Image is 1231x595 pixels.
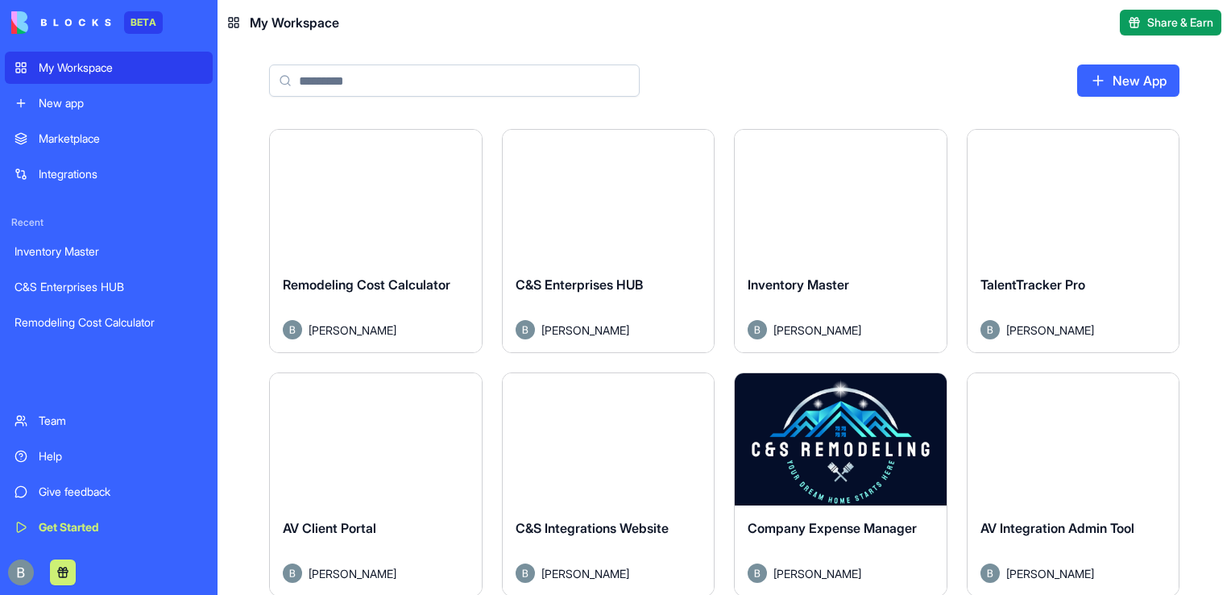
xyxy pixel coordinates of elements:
[283,320,302,339] img: Avatar
[516,564,535,583] img: Avatar
[773,565,861,582] span: [PERSON_NAME]
[283,564,302,583] img: Avatar
[5,158,213,190] a: Integrations
[5,511,213,543] a: Get Started
[283,520,376,536] span: AV Client Portal
[5,52,213,84] a: My Workspace
[39,413,203,429] div: Team
[11,11,111,34] img: logo
[5,87,213,119] a: New app
[39,131,203,147] div: Marketplace
[980,277,1085,293] span: TalentTracker Pro
[773,322,861,339] span: [PERSON_NAME]
[5,405,213,437] a: Team
[5,306,213,339] a: Remodeling Cost Calculator
[1120,10,1221,35] button: Share & Earn
[1006,565,1094,582] span: [PERSON_NAME]
[748,277,849,293] span: Inventory Master
[1077,64,1179,97] a: New App
[748,564,767,583] img: Avatar
[5,440,213,472] a: Help
[15,279,203,295] div: C&S Enterprises HUB
[541,565,629,582] span: [PERSON_NAME]
[967,129,1180,353] a: TalentTracker ProAvatar[PERSON_NAME]
[5,123,213,155] a: Marketplace
[1147,15,1213,31] span: Share & Earn
[5,235,213,268] a: Inventory Master
[250,13,339,32] span: My Workspace
[269,129,483,353] a: Remodeling Cost CalculatorAvatar[PERSON_NAME]
[980,564,1000,583] img: Avatar
[39,95,203,111] div: New app
[980,320,1000,339] img: Avatar
[748,520,917,536] span: Company Expense Manager
[516,520,669,536] span: C&S Integrations Website
[980,520,1134,536] span: AV Integration Admin Tool
[5,271,213,303] a: C&S Enterprises HUB
[5,476,213,508] a: Give feedback
[39,484,203,500] div: Give feedback
[8,560,34,585] img: ACg8ocIug40qN1SCXJiinWdltW7QsPxROn8ZAVDlgOtPD8eQfXIZmw=s96-c
[283,277,450,293] span: Remodeling Cost Calculator
[734,129,947,353] a: Inventory MasterAvatar[PERSON_NAME]
[309,565,396,582] span: [PERSON_NAME]
[39,60,203,76] div: My Workspace
[541,322,629,339] span: [PERSON_NAME]
[748,320,767,339] img: Avatar
[124,11,163,34] div: BETA
[516,320,535,339] img: Avatar
[11,11,163,34] a: BETA
[1006,322,1094,339] span: [PERSON_NAME]
[309,322,396,339] span: [PERSON_NAME]
[516,277,643,293] span: C&S Enterprises HUB
[39,519,203,535] div: Get Started
[15,314,203,331] div: Remodeling Cost Calculator
[5,216,213,229] span: Recent
[39,448,203,464] div: Help
[39,166,203,182] div: Integrations
[502,129,715,353] a: C&S Enterprises HUBAvatar[PERSON_NAME]
[15,243,203,260] div: Inventory Master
